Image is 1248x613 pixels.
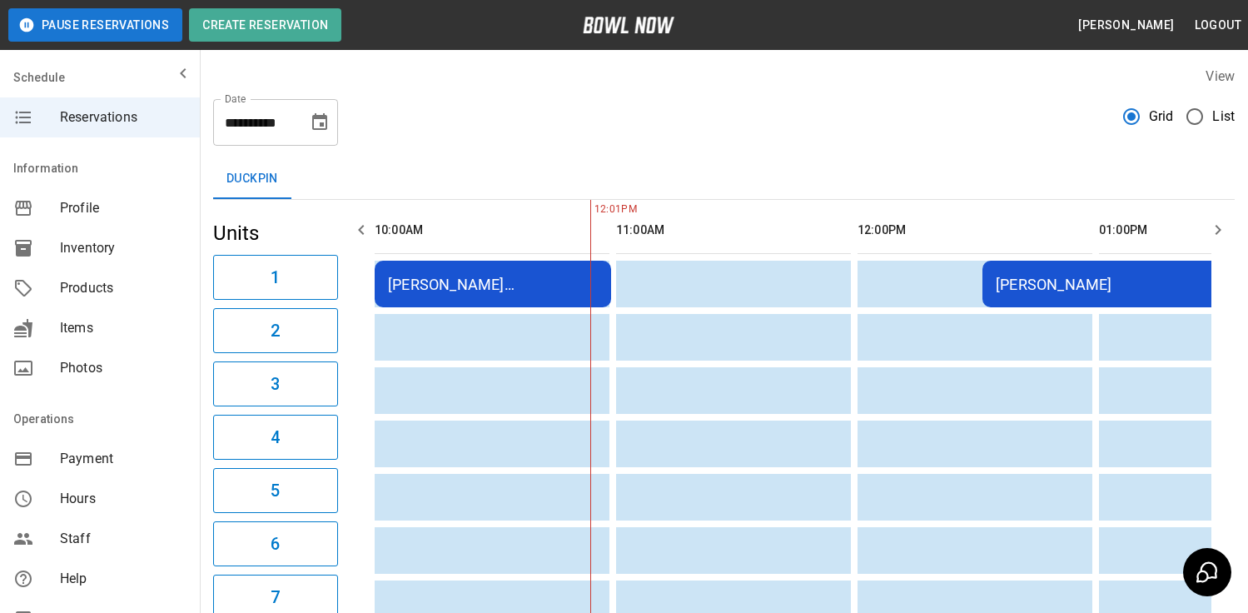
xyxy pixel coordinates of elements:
h5: Units [213,220,338,247]
span: Hours [60,489,186,509]
button: Pause Reservations [8,8,182,42]
span: Photos [60,358,186,378]
h6: 1 [271,264,280,291]
span: Products [60,278,186,298]
label: View [1206,68,1235,84]
button: Choose date, selected date is Sep 28, 2025 [303,106,336,139]
button: Logout [1188,10,1248,41]
h6: 7 [271,584,280,611]
span: Grid [1149,107,1174,127]
th: 12:00PM [858,207,1092,254]
span: Profile [60,198,186,218]
h6: 5 [271,477,280,504]
span: List [1212,107,1235,127]
span: Inventory [60,238,186,258]
button: 3 [213,361,338,406]
button: Duckpin [213,159,291,199]
span: Reservations [60,107,186,127]
img: logo [583,17,674,33]
button: Create Reservation [189,8,341,42]
button: 6 [213,521,338,566]
span: 12:01PM [590,202,594,218]
button: 1 [213,255,338,300]
span: Help [60,569,186,589]
button: 5 [213,468,338,513]
span: Payment [60,449,186,469]
th: 10:00AM [375,207,609,254]
button: [PERSON_NAME] [1071,10,1181,41]
div: inventory tabs [213,159,1235,199]
div: [PERSON_NAME] [PERSON_NAME] [388,276,598,293]
h6: 4 [271,424,280,451]
h6: 2 [271,317,280,344]
th: 11:00AM [616,207,851,254]
h6: 6 [271,531,280,557]
button: 2 [213,308,338,353]
span: Items [60,318,186,338]
button: 4 [213,415,338,460]
span: Staff [60,529,186,549]
h6: 3 [271,371,280,397]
